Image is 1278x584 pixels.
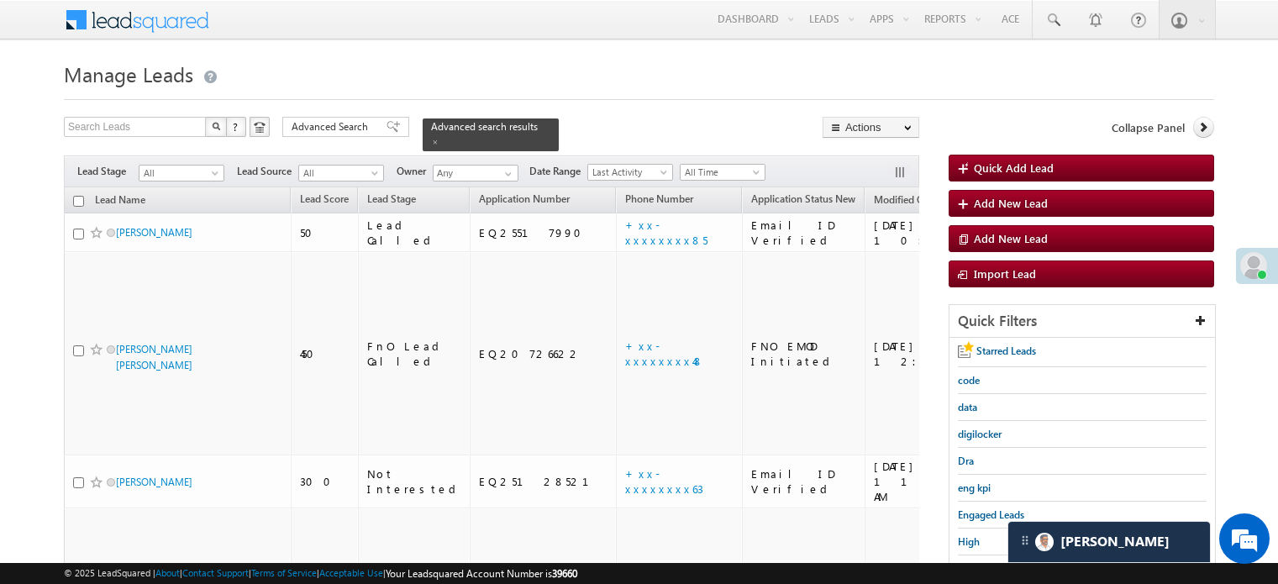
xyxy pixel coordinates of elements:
[298,165,384,182] a: All
[958,481,991,494] span: eng kpi
[212,122,220,130] img: Search
[617,190,702,212] a: Phone Number
[625,466,703,496] a: +xx-xxxxxxxx63
[874,459,996,504] div: [DATE] 11:11 AM
[251,567,317,578] a: Terms of Service
[874,193,930,206] span: Modified On
[1112,120,1185,135] span: Collapse Panel
[77,164,139,179] span: Lead Stage
[226,117,246,137] button: ?
[116,226,192,239] a: [PERSON_NAME]
[958,455,974,467] span: Dra
[397,164,433,179] span: Owner
[496,166,517,182] a: Show All Items
[433,165,518,182] input: Type to Search
[139,166,219,181] span: All
[87,191,154,213] a: Lead Name
[116,476,192,488] a: [PERSON_NAME]
[874,339,996,369] div: [DATE] 12:23 PM
[292,119,373,134] span: Advanced Search
[958,428,1002,440] span: digilocker
[479,192,570,205] span: Application Number
[974,266,1036,281] span: Import Lead
[386,567,577,580] span: Your Leadsquared Account Number is
[471,190,578,212] a: Application Number
[73,196,84,207] input: Check all records
[1035,533,1054,551] img: Carter
[64,61,193,87] span: Manage Leads
[976,345,1036,357] span: Starred Leads
[974,196,1048,210] span: Add New Lead
[949,305,1215,338] div: Quick Filters
[479,225,609,240] div: EQ25517990
[552,567,577,580] span: 39660
[587,164,673,181] a: Last Activity
[116,343,192,371] a: [PERSON_NAME] [PERSON_NAME]
[874,218,996,248] div: [DATE] 10:55 PM
[588,165,668,180] span: Last Activity
[431,120,538,133] span: Advanced search results
[300,474,350,489] div: 300
[1060,534,1170,550] span: Carter
[958,401,977,413] span: data
[974,231,1048,245] span: Add New Lead
[681,165,760,180] span: All Time
[64,566,577,581] span: © 2025 LeadSquared | | | | |
[974,160,1054,175] span: Quick Add Lead
[751,192,855,205] span: Application Status New
[625,192,693,205] span: Phone Number
[823,117,919,138] button: Actions
[300,192,349,205] span: Lead Score
[529,164,587,179] span: Date Range
[865,190,955,212] a: Modified On (sorted descending)
[1018,534,1032,547] img: carter-drag
[1007,521,1211,563] div: carter-dragCarter[PERSON_NAME]
[300,346,350,361] div: 450
[751,218,857,248] div: Email ID Verified
[479,474,609,489] div: EQ25128521
[233,119,240,134] span: ?
[625,339,704,368] a: +xx-xxxxxxxx48
[958,374,980,387] span: code
[359,190,424,212] a: Lead Stage
[367,339,462,369] div: FnO Lead Called
[751,339,857,369] div: FNO EMOD Initiated
[367,192,416,205] span: Lead Stage
[479,346,609,361] div: EQ20726622
[625,218,707,247] a: +xx-xxxxxxxx85
[292,190,357,212] a: Lead Score
[300,225,350,240] div: 50
[155,567,180,578] a: About
[367,218,462,248] div: Lead Called
[743,190,864,212] a: Application Status New
[299,166,379,181] span: All
[182,567,249,578] a: Contact Support
[958,535,980,548] span: High
[680,164,765,181] a: All Time
[367,466,462,497] div: Not Interested
[319,567,383,578] a: Acceptable Use
[237,164,298,179] span: Lead Source
[139,165,224,182] a: All
[751,466,857,497] div: Email ID Verified
[958,508,1024,521] span: Engaged Leads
